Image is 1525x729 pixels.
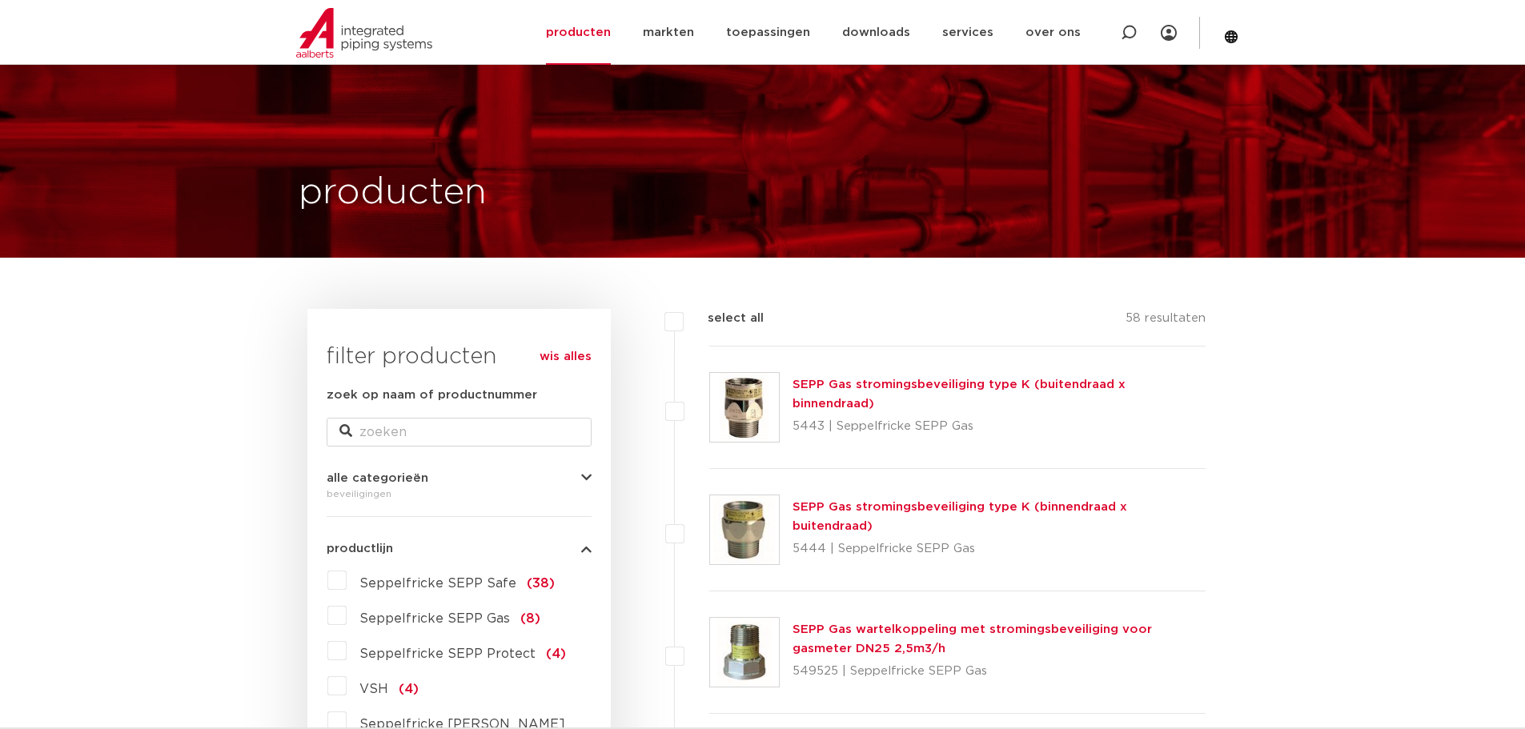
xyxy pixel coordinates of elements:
a: wis alles [540,347,592,367]
img: Thumbnail for SEPP Gas stromingsbeveiliging type K (binnendraad x buitendraad) [710,495,779,564]
p: 549525 | Seppelfricke SEPP Gas [793,659,1206,684]
span: (38) [527,577,555,590]
div: beveiligingen [327,484,592,503]
span: (8) [520,612,540,625]
span: Seppelfricke SEPP Gas [359,612,510,625]
h3: filter producten [327,341,592,373]
img: Thumbnail for SEPP Gas wartelkoppeling met stromingsbeveiliging voor gasmeter DN25 2,5m3/h [710,618,779,687]
img: Thumbnail for SEPP Gas stromingsbeveiliging type K (buitendraad x binnendraad) [710,373,779,442]
a: SEPP Gas stromingsbeveiliging type K (buitendraad x binnendraad) [793,379,1126,410]
a: SEPP Gas stromingsbeveiliging type K (binnendraad x buitendraad) [793,501,1127,532]
span: Seppelfricke SEPP Protect [359,647,536,660]
span: (4) [546,647,566,660]
span: (4) [399,683,419,695]
h1: producten [299,167,487,218]
span: Seppelfricke SEPP Safe [359,577,516,590]
label: zoek op naam of productnummer [327,386,537,405]
label: select all [684,309,764,328]
p: 5444 | Seppelfricke SEPP Gas [793,536,1206,562]
span: alle categorieën [327,472,428,484]
p: 58 resultaten [1126,309,1206,334]
span: VSH [359,683,388,695]
input: zoeken [327,418,592,447]
button: productlijn [327,543,592,555]
button: alle categorieën [327,472,592,484]
span: productlijn [327,543,393,555]
p: 5443 | Seppelfricke SEPP Gas [793,414,1206,439]
a: SEPP Gas wartelkoppeling met stromingsbeveiliging voor gasmeter DN25 2,5m3/h [793,623,1152,655]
